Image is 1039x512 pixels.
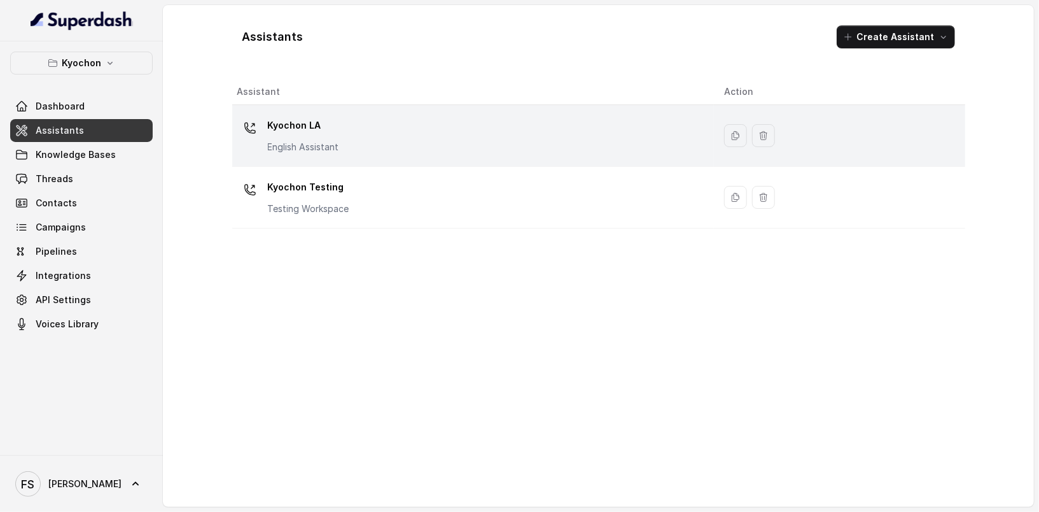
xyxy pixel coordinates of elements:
[10,52,153,75] button: Kyochon
[31,10,133,31] img: light.svg
[36,197,77,210] span: Contacts
[36,269,91,282] span: Integrations
[10,143,153,166] a: Knowledge Bases
[714,79,965,105] th: Action
[10,288,153,311] a: API Settings
[48,478,122,490] span: [PERSON_NAME]
[36,221,86,234] span: Campaigns
[10,95,153,118] a: Dashboard
[268,141,339,153] p: English Assistant
[268,177,349,197] p: Kyochon Testing
[837,25,955,48] button: Create Assistant
[10,264,153,287] a: Integrations
[242,27,303,47] h1: Assistants
[232,79,715,105] th: Assistant
[10,240,153,263] a: Pipelines
[62,55,101,71] p: Kyochon
[36,294,91,306] span: API Settings
[10,192,153,215] a: Contacts
[268,115,339,136] p: Kyochon LA
[36,245,77,258] span: Pipelines
[10,216,153,239] a: Campaigns
[36,124,84,137] span: Assistants
[22,478,35,491] text: FS
[10,313,153,336] a: Voices Library
[36,100,85,113] span: Dashboard
[36,148,116,161] span: Knowledge Bases
[36,318,99,331] span: Voices Library
[268,203,349,215] p: Testing Workspace
[10,119,153,142] a: Assistants
[36,173,73,185] span: Threads
[10,466,153,502] a: [PERSON_NAME]
[10,167,153,190] a: Threads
